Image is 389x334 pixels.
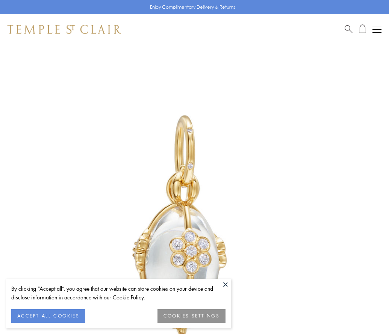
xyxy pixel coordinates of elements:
[359,24,366,34] a: Open Shopping Bag
[150,3,235,11] p: Enjoy Complimentary Delivery & Returns
[372,25,381,34] button: Open navigation
[345,24,353,34] a: Search
[8,25,121,34] img: Temple St. Clair
[157,309,226,323] button: COOKIES SETTINGS
[11,309,85,323] button: ACCEPT ALL COOKIES
[11,284,226,302] div: By clicking “Accept all”, you agree that our website can store cookies on your device and disclos...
